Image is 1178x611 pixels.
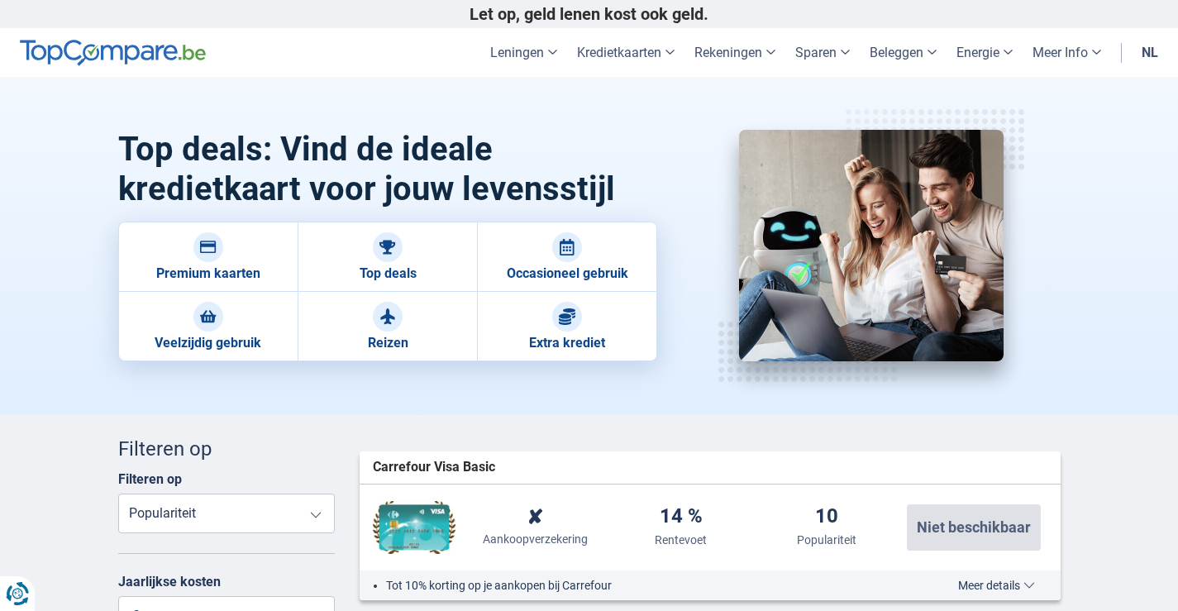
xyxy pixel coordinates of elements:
button: Niet beschikbaar [907,504,1041,551]
h1: Top deals: Vind de ideale kredietkaart voor jouw levensstijl [118,130,658,209]
a: Premium kaarten Premium kaarten [118,222,298,292]
a: Sparen [785,28,860,77]
img: Reizen [379,308,396,325]
a: Top deals Top deals [298,222,477,292]
p: Let op, geld lenen kost ook geld. [118,4,1061,24]
a: Veelzijdig gebruik Veelzijdig gebruik [118,292,298,361]
a: Beleggen [860,28,947,77]
a: Extra krediet Extra krediet [477,292,656,361]
div: Populariteit [797,532,856,548]
a: Reizen Reizen [298,292,477,361]
li: Tot 10% korting op je aankopen bij Carrefour [386,577,896,594]
div: Aankoopverzekering [483,531,588,547]
a: Occasioneel gebruik Occasioneel gebruik [477,222,656,292]
img: Veelzijdig gebruik [200,308,217,325]
div: ✘ [527,508,543,527]
img: Carrefour Finance [373,501,455,554]
div: Rentevoet [655,532,707,548]
label: Jaarlijkse kosten [118,574,336,590]
span: Meer details [958,580,1035,591]
a: Leningen [480,28,567,77]
a: Rekeningen [684,28,785,77]
div: Filteren op [118,435,336,463]
label: Filteren op [118,471,182,487]
img: Occasioneel gebruik [559,239,575,255]
div: 14 % [660,506,703,528]
a: Energie [947,28,1023,77]
span: Carrefour Visa Basic [373,458,495,477]
a: Meer Info [1023,28,1111,77]
img: Extra krediet [559,308,575,325]
img: kredietkaarten top deals [739,130,1004,361]
img: Top deals [379,239,396,255]
div: 10 [815,506,838,528]
button: Meer details [946,579,1047,592]
img: Premium kaarten [200,239,217,255]
span: Niet beschikbaar [917,520,1031,535]
a: Kredietkaarten [567,28,684,77]
img: TopCompare [20,40,206,66]
a: nl [1132,28,1168,77]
